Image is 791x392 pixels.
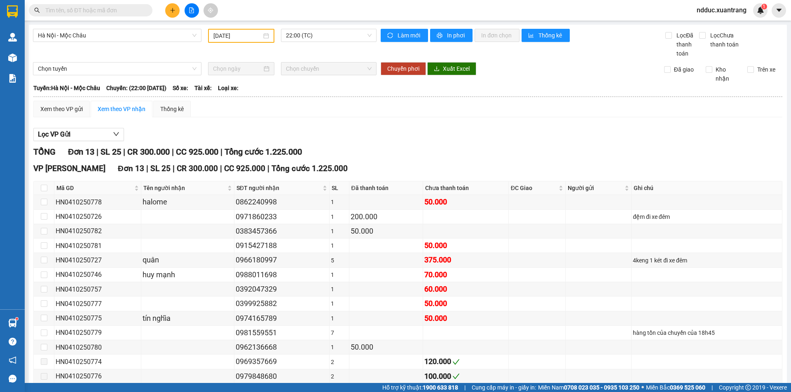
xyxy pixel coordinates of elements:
[56,357,140,367] div: HN0410250774
[101,147,121,157] span: SL 25
[56,226,140,236] div: HN0410250782
[33,147,56,157] span: TỔNG
[8,319,17,327] img: warehouse-icon
[670,384,705,391] strong: 0369 525 060
[96,147,98,157] span: |
[331,256,348,265] div: 5
[118,164,144,173] span: Đơn 13
[54,355,141,369] td: HN0410250774
[271,164,348,173] span: Tổng cước 1.225.000
[236,341,328,353] div: 0962136668
[447,31,466,40] span: In phơi
[437,32,444,39] span: printer
[213,64,262,73] input: Chọn ngày
[387,32,394,39] span: sync
[632,181,782,195] th: Ghi chú
[236,196,328,208] div: 0862240998
[173,84,188,93] span: Số xe:
[236,240,328,251] div: 0915427188
[472,383,536,392] span: Cung cấp máy in - giấy in:
[170,7,176,13] span: plus
[754,65,779,74] span: Trên xe
[331,299,348,308] div: 1
[641,386,644,389] span: ⚪️
[633,212,781,221] div: đệm đi xe đêm
[54,282,141,297] td: HN0410250757
[54,297,141,311] td: HN0410250777
[234,297,330,311] td: 0399925882
[712,65,741,83] span: Kho nhận
[8,53,17,62] img: warehouse-icon
[54,224,141,239] td: HN0410250782
[236,225,328,237] div: 0383457366
[56,371,140,381] div: HN0410250776
[236,356,328,367] div: 0969357669
[236,283,328,295] div: 0392047329
[381,29,428,42] button: syncLàm mới
[234,326,330,340] td: 0981559551
[331,241,348,250] div: 1
[236,269,328,281] div: 0988011698
[424,356,507,367] div: 120.000
[528,32,535,39] span: bar-chart
[194,84,212,93] span: Tài xế:
[56,299,140,309] div: HN0410250777
[423,384,458,391] strong: 1900 633 818
[225,147,302,157] span: Tổng cước 1.225.000
[646,383,705,392] span: Miền Bắc
[220,164,222,173] span: |
[430,29,473,42] button: printerIn phơi
[185,3,199,18] button: file-add
[234,239,330,253] td: 0915427188
[234,369,330,384] td: 0979848680
[68,147,94,157] span: Đơn 13
[54,239,141,253] td: HN0410250781
[424,313,507,324] div: 50.000
[633,256,781,265] div: 4keng 1 két đi xe đêm
[234,340,330,355] td: 0962136668
[143,183,225,193] span: Tên người nhận
[146,164,148,173] span: |
[143,269,232,281] div: huy mạnh
[208,7,213,13] span: aim
[54,340,141,355] td: HN0410250780
[34,7,40,13] span: search
[351,211,422,223] div: 200.000
[522,29,570,42] button: bar-chartThống kê
[33,164,105,173] span: VP [PERSON_NAME]
[423,181,509,195] th: Chưa thanh toán
[106,84,166,93] span: Chuyến: (22:00 [DATE])
[511,183,557,193] span: ĐC Giao
[424,283,507,295] div: 60.000
[7,5,18,18] img: logo-vxr
[123,147,125,157] span: |
[424,254,507,266] div: 375.000
[331,227,348,236] div: 1
[143,196,232,208] div: halome
[160,104,184,114] div: Thống kê
[452,358,460,366] span: check
[633,328,781,337] div: hàng tồn của chuyến của 18h45
[286,29,372,42] span: 22:00 (TC)
[45,6,143,15] input: Tìm tên, số ĐT hoặc mã đơn
[8,74,17,83] img: solution-icon
[172,147,174,157] span: |
[9,338,16,346] span: question-circle
[56,197,140,207] div: HN0410250778
[349,181,424,195] th: Đã thanh toán
[141,268,234,282] td: huy mạnh
[382,383,458,392] span: Hỗ trợ kỹ thuật:
[40,104,83,114] div: Xem theo VP gửi
[331,197,348,206] div: 1
[9,375,16,383] span: message
[56,342,140,353] div: HN0410250780
[54,369,141,384] td: HN0410250776
[427,62,476,75] button: downloadXuất Excel
[38,63,197,75] span: Chọn tuyến
[176,147,218,157] span: CC 925.000
[38,129,70,139] span: Lọc VP Gửi
[143,313,232,324] div: tín nghĩa
[330,181,349,195] th: SL
[54,195,141,209] td: HN0410250778
[9,356,16,364] span: notification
